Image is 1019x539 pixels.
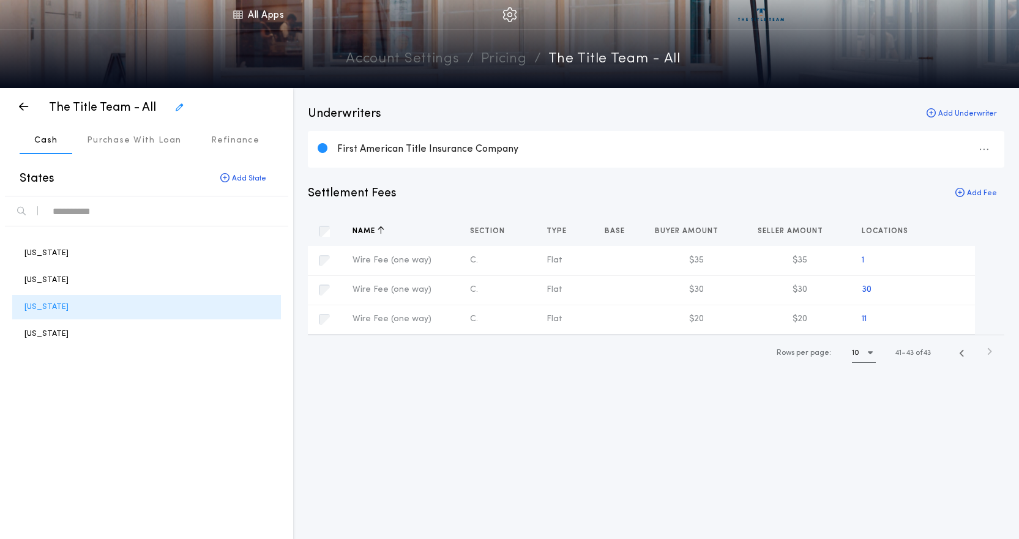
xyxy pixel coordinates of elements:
span: Section [470,226,507,236]
button: 10 [852,343,876,363]
p: The Title Team - All [49,99,156,116]
p: [US_STATE] [24,274,69,286]
p: The Title Team - All [548,49,681,70]
span: Base [605,226,627,236]
span: Type [547,226,569,236]
p: [US_STATE] [24,247,69,259]
span: $30 [689,285,704,294]
a: pricing [481,49,527,70]
span: C . [470,256,478,265]
p: [US_STATE] [24,328,69,340]
p: Settlement Fees [308,185,397,202]
p: Underwriters [308,105,381,122]
img: img [502,7,517,22]
button: Add State [211,169,276,188]
p: States [20,170,54,187]
p: Cash [34,135,58,147]
span: Seller Amount [758,226,826,236]
span: C . [470,285,478,294]
button: Name [353,225,384,237]
button: 30 [862,284,872,296]
button: 11 [862,313,867,325]
span: Wire Fee (one way) [353,314,431,324]
button: 1 [862,255,864,267]
p: / [467,49,474,70]
span: 43 [906,349,914,357]
div: First American Title Insurance Company [337,143,995,156]
span: Wire Fee (one way) [353,256,431,265]
p: Purchase With Loan [87,135,182,147]
span: 41 [895,349,901,357]
span: Rows per page: [777,349,831,357]
span: $30 [793,285,807,294]
button: Section [470,225,514,237]
span: of 43 [916,348,931,359]
span: Wire Fee (one way) [353,285,431,294]
span: $35 [793,256,807,265]
span: Buyer Amount [655,226,721,236]
span: C . [470,314,478,324]
span: $20 [689,314,704,324]
span: Flat [547,285,562,294]
span: Name [353,226,378,236]
button: Add Fee [948,185,1004,202]
span: $35 [689,256,704,265]
button: Type [547,225,576,237]
p: / [534,49,541,70]
span: Flat [547,314,562,324]
span: Locations [862,226,911,236]
p: [US_STATE] [24,301,69,313]
a: Account Settings [346,49,459,70]
p: Refinance [211,135,259,147]
img: vs-icon [738,9,784,21]
h1: 10 [852,347,859,359]
span: $20 [793,314,807,324]
button: Add Underwriter [919,105,1004,122]
span: Flat [547,256,562,265]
